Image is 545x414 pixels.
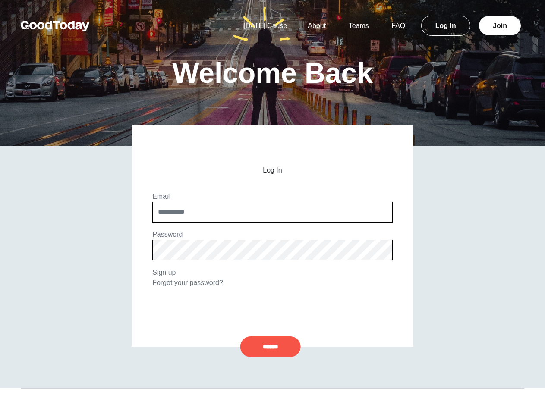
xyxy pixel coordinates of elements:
[152,269,176,276] a: Sign up
[479,16,521,35] a: Join
[381,22,416,29] a: FAQ
[152,193,170,200] label: Email
[152,279,223,286] a: Forgot your password?
[152,231,183,238] label: Password
[152,166,393,174] h2: Log In
[21,21,90,31] img: GoodToday
[233,22,297,29] a: [DATE] Cause
[297,22,336,29] a: About
[421,16,470,36] a: Log In
[172,59,373,87] h1: Welcome Back
[338,22,379,29] a: Teams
